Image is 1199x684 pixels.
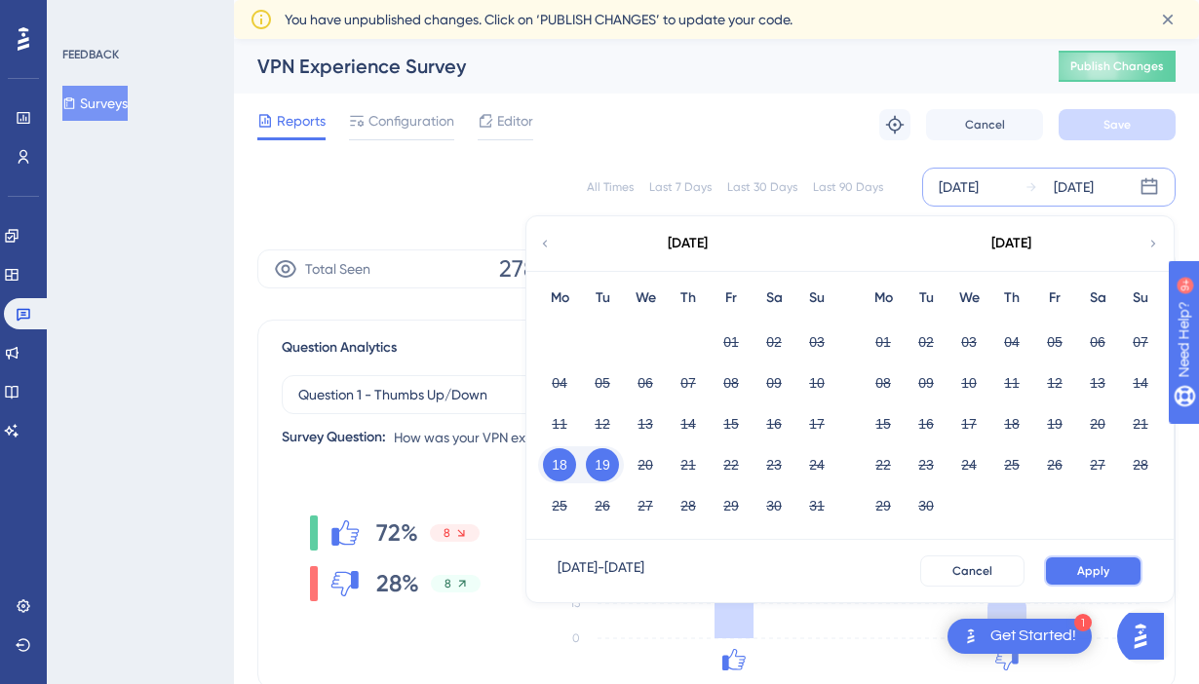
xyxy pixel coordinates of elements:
span: Total Seen [305,257,370,281]
button: Save [1059,109,1176,140]
button: 19 [586,448,619,481]
button: 26 [1038,448,1071,481]
button: 13 [629,407,662,440]
button: 30 [909,489,943,522]
button: Apply [1044,555,1142,587]
div: Mo [862,286,905,310]
button: 12 [1038,366,1071,399]
button: Cancel [920,555,1025,587]
button: 15 [715,407,748,440]
div: 1 [1074,614,1092,631]
tspan: 15 [570,596,580,610]
button: 26 [586,489,619,522]
span: Save [1103,117,1131,133]
tspan: 0 [572,631,580,645]
iframe: UserGuiding AI Assistant Launcher [1117,607,1176,665]
button: 20 [629,448,662,481]
div: FEEDBACK [62,47,119,62]
button: 22 [867,448,900,481]
div: 9+ [133,10,144,25]
span: How was your VPN experience? [394,426,588,449]
button: 19 [1038,407,1071,440]
button: 21 [672,448,705,481]
button: 02 [757,325,791,359]
button: 18 [543,448,576,481]
button: 09 [909,366,943,399]
div: Su [1119,286,1162,310]
button: 14 [1124,366,1157,399]
button: Cancel [926,109,1043,140]
button: 25 [543,489,576,522]
button: 29 [715,489,748,522]
button: 07 [1124,325,1157,359]
button: Publish Changes [1059,51,1176,82]
button: 28 [672,489,705,522]
button: 17 [952,407,986,440]
button: 31 [800,489,833,522]
span: You have unpublished changes. Click on ‘PUBLISH CHANGES’ to update your code. [285,8,793,31]
div: [DATE] - [DATE] [558,555,644,587]
div: All Times [587,179,634,195]
button: 29 [867,489,900,522]
span: Question Analytics [282,336,397,360]
span: Cancel [965,117,1005,133]
div: [DATE] [939,175,979,199]
div: Su [795,286,838,310]
button: 06 [1081,325,1114,359]
div: Fr [710,286,753,310]
button: 20 [1081,407,1114,440]
button: 10 [952,366,986,399]
button: 30 [757,489,791,522]
div: Fr [1033,286,1076,310]
button: 11 [543,407,576,440]
div: We [948,286,990,310]
button: 27 [629,489,662,522]
div: Th [667,286,710,310]
button: 23 [909,448,943,481]
div: [DATE] [1054,175,1094,199]
button: 25 [995,448,1028,481]
button: 08 [715,366,748,399]
span: 28% [376,568,419,599]
div: Last 30 Days [727,179,797,195]
button: Surveys [62,86,128,121]
button: 07 [672,366,705,399]
button: 15 [867,407,900,440]
div: [DATE] [991,232,1031,255]
span: Need Help? [46,5,122,28]
button: 10 [800,366,833,399]
div: Last 7 Days [649,179,712,195]
span: 8 [445,576,451,591]
button: 24 [952,448,986,481]
button: 09 [757,366,791,399]
button: 03 [952,325,986,359]
div: Tu [581,286,624,310]
button: 13 [1081,366,1114,399]
button: 08 [867,366,900,399]
span: Question 1 - Thumbs Up/Down [298,383,487,406]
span: Publish Changes [1070,58,1164,74]
div: We [624,286,667,310]
span: Configuration [368,109,454,133]
button: 11 [995,366,1028,399]
div: Open Get Started! checklist, remaining modules: 1 [948,619,1092,654]
button: 17 [800,407,833,440]
div: Th [990,286,1033,310]
button: 01 [715,325,748,359]
button: 12 [586,407,619,440]
div: Sa [753,286,795,310]
button: 06 [629,366,662,399]
button: 04 [543,366,576,399]
button: 23 [757,448,791,481]
span: 278 [499,253,536,285]
div: Tu [905,286,948,310]
button: 21 [1124,407,1157,440]
button: 27 [1081,448,1114,481]
button: 14 [672,407,705,440]
span: Cancel [952,563,992,579]
div: VPN Experience Survey [257,53,1010,80]
span: Apply [1077,563,1109,579]
div: Get Started! [990,626,1076,647]
button: 28 [1124,448,1157,481]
